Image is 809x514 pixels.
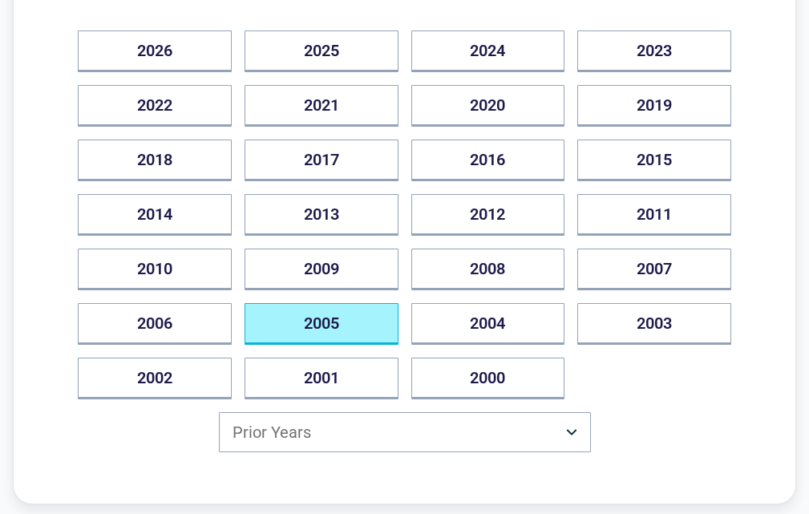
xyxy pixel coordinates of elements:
[78,140,232,181] button: 2018
[411,140,565,181] button: 2016
[78,358,232,399] button: 2002
[577,303,731,345] button: 2003
[78,303,232,345] button: 2006
[245,85,398,127] button: 2021
[577,30,731,72] button: 2023
[245,303,398,345] button: 2005
[577,140,731,181] button: 2015
[411,249,565,290] button: 2008
[219,412,591,452] button: Prior Years
[78,249,232,290] button: 2010
[577,249,731,290] button: 2007
[78,30,232,72] button: 2026
[245,140,398,181] button: 2017
[411,30,565,72] button: 2024
[411,194,565,236] button: 2012
[78,194,232,236] button: 2014
[245,249,398,290] button: 2009
[245,194,398,236] button: 2013
[245,358,398,399] button: 2001
[411,358,565,399] button: 2000
[577,85,731,127] button: 2019
[411,303,565,345] button: 2004
[577,194,731,236] button: 2011
[78,85,232,127] button: 2022
[245,30,398,72] button: 2025
[411,85,565,127] button: 2020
